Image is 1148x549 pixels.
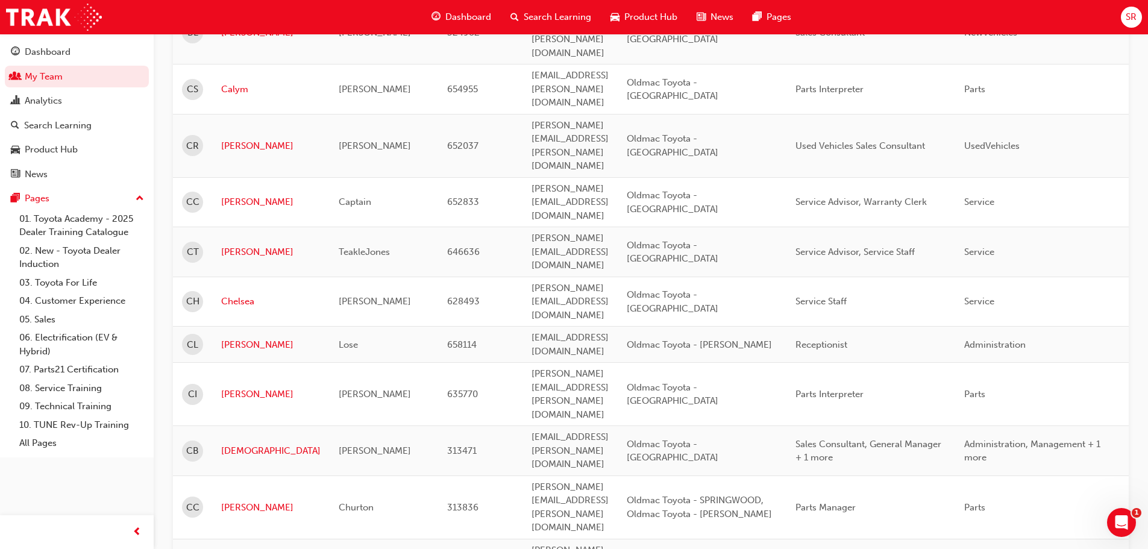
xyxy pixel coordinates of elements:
[447,296,480,307] span: 628493
[186,501,199,515] span: CC
[11,72,20,83] span: people-icon
[186,195,199,209] span: CC
[532,70,609,108] span: [EMAIL_ADDRESS][PERSON_NAME][DOMAIN_NAME]
[627,289,718,314] span: Oldmac Toyota - [GEOGRAPHIC_DATA]
[25,45,71,59] div: Dashboard
[5,139,149,161] a: Product Hub
[627,77,718,102] span: Oldmac Toyota - [GEOGRAPHIC_DATA]
[1107,508,1136,537] iframe: Intercom live chat
[25,192,49,205] div: Pages
[445,10,491,24] span: Dashboard
[795,502,856,513] span: Parts Manager
[339,389,411,400] span: [PERSON_NAME]
[524,10,591,24] span: Search Learning
[795,339,847,350] span: Receptionist
[447,445,477,456] span: 313471
[627,240,718,265] span: Oldmac Toyota - [GEOGRAPHIC_DATA]
[447,246,480,257] span: 646636
[964,502,985,513] span: Parts
[1126,10,1137,24] span: SR
[187,338,198,352] span: CL
[339,296,411,307] span: [PERSON_NAME]
[795,140,925,151] span: Used Vehicles Sales Consultant
[25,94,62,108] div: Analytics
[133,525,142,540] span: prev-icon
[14,242,149,274] a: 02. New - Toyota Dealer Induction
[14,416,149,434] a: 10. TUNE Rev-Up Training
[743,5,801,30] a: pages-iconPages
[532,183,609,221] span: [PERSON_NAME][EMAIL_ADDRESS][DOMAIN_NAME]
[627,133,718,158] span: Oldmac Toyota - [GEOGRAPHIC_DATA]
[1121,7,1142,28] button: SR
[697,10,706,25] span: news-icon
[627,339,772,350] span: Oldmac Toyota - [PERSON_NAME]
[11,47,20,58] span: guage-icon
[964,439,1100,463] span: Administration, Management + 1 more
[5,39,149,187] button: DashboardMy TeamAnalyticsSearch LearningProduct HubNews
[422,5,501,30] a: guage-iconDashboard
[964,196,994,207] span: Service
[431,10,441,25] span: guage-icon
[964,84,985,95] span: Parts
[25,168,48,181] div: News
[532,482,609,533] span: [PERSON_NAME][EMAIL_ADDRESS][PERSON_NAME][DOMAIN_NAME]
[447,84,478,95] span: 654955
[627,190,718,215] span: Oldmac Toyota - [GEOGRAPHIC_DATA]
[532,7,609,58] span: [PERSON_NAME][EMAIL_ADDRESS][PERSON_NAME][DOMAIN_NAME]
[532,283,609,321] span: [PERSON_NAME][EMAIL_ADDRESS][DOMAIN_NAME]
[11,121,19,131] span: search-icon
[795,246,915,257] span: Service Advisor, Service Staff
[14,310,149,329] a: 05. Sales
[624,10,677,24] span: Product Hub
[14,397,149,416] a: 09. Technical Training
[339,445,411,456] span: [PERSON_NAME]
[221,295,321,309] a: Chelsea
[14,274,149,292] a: 03. Toyota For Life
[11,169,20,180] span: news-icon
[186,139,199,153] span: CR
[532,233,609,271] span: [PERSON_NAME][EMAIL_ADDRESS][DOMAIN_NAME]
[24,119,92,133] div: Search Learning
[6,4,102,31] img: Trak
[221,83,321,96] a: Calym
[447,140,478,151] span: 652037
[11,193,20,204] span: pages-icon
[221,195,321,209] a: [PERSON_NAME]
[339,246,390,257] span: TeakleJones
[610,10,619,25] span: car-icon
[188,387,197,401] span: CI
[501,5,601,30] a: search-iconSearch Learning
[339,196,371,207] span: Captain
[5,90,149,112] a: Analytics
[753,10,762,25] span: pages-icon
[447,196,479,207] span: 652833
[221,338,321,352] a: [PERSON_NAME]
[795,196,927,207] span: Service Advisor, Warranty Clerk
[767,10,791,24] span: Pages
[14,360,149,379] a: 07. Parts21 Certification
[510,10,519,25] span: search-icon
[186,444,199,458] span: CB
[447,502,478,513] span: 313836
[187,245,199,259] span: CT
[186,295,199,309] span: CH
[221,444,321,458] a: [DEMOGRAPHIC_DATA]
[221,245,321,259] a: [PERSON_NAME]
[795,439,941,463] span: Sales Consultant, General Manager + 1 more
[221,501,321,515] a: [PERSON_NAME]
[627,495,772,519] span: Oldmac Toyota - SPRINGWOOD, Oldmac Toyota - [PERSON_NAME]
[14,210,149,242] a: 01. Toyota Academy - 2025 Dealer Training Catalogue
[136,191,144,207] span: up-icon
[964,389,985,400] span: Parts
[795,389,864,400] span: Parts Interpreter
[5,187,149,210] button: Pages
[964,296,994,307] span: Service
[627,439,718,463] span: Oldmac Toyota - [GEOGRAPHIC_DATA]
[1132,508,1141,518] span: 1
[601,5,687,30] a: car-iconProduct Hub
[964,246,994,257] span: Service
[14,434,149,453] a: All Pages
[447,339,477,350] span: 658114
[447,389,478,400] span: 635770
[5,163,149,186] a: News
